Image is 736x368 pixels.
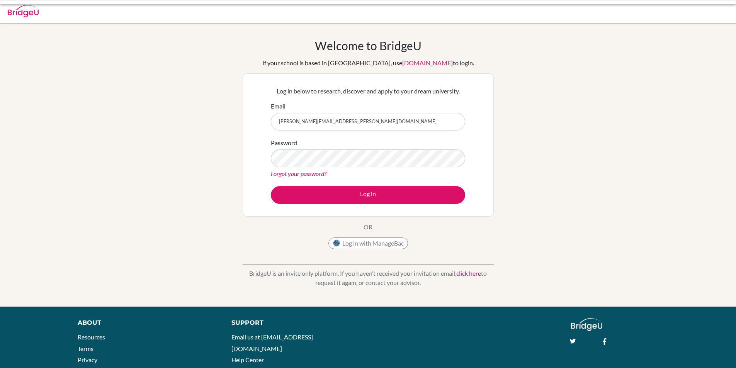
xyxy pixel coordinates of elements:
p: BridgeU is an invite only platform. If you haven’t received your invitation email, to request it ... [243,269,494,287]
a: Resources [78,333,105,341]
a: click here [456,270,481,277]
label: Password [271,138,297,148]
div: About [78,318,214,327]
button: Log in with ManageBac [328,237,408,249]
p: Log in below to research, discover and apply to your dream university. [271,86,465,96]
label: Email [271,102,286,111]
p: OR [364,222,372,232]
a: [DOMAIN_NAME] [402,59,453,66]
div: Support [231,318,359,327]
h1: Welcome to BridgeU [315,39,422,53]
div: If your school is based in [GEOGRAPHIC_DATA], use to login. [262,58,474,68]
a: Email us at [EMAIL_ADDRESS][DOMAIN_NAME] [231,333,313,352]
img: Bridge-U [8,5,39,17]
img: logo_white@2x-f4f0deed5e89b7ecb1c2cc34c3e3d731f90f0f143d5ea2071677605dd97b5244.png [571,318,602,331]
a: Forgot your password? [271,170,326,177]
button: Log in [271,186,465,204]
a: Terms [78,345,93,352]
a: Privacy [78,356,97,363]
a: Help Center [231,356,264,363]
